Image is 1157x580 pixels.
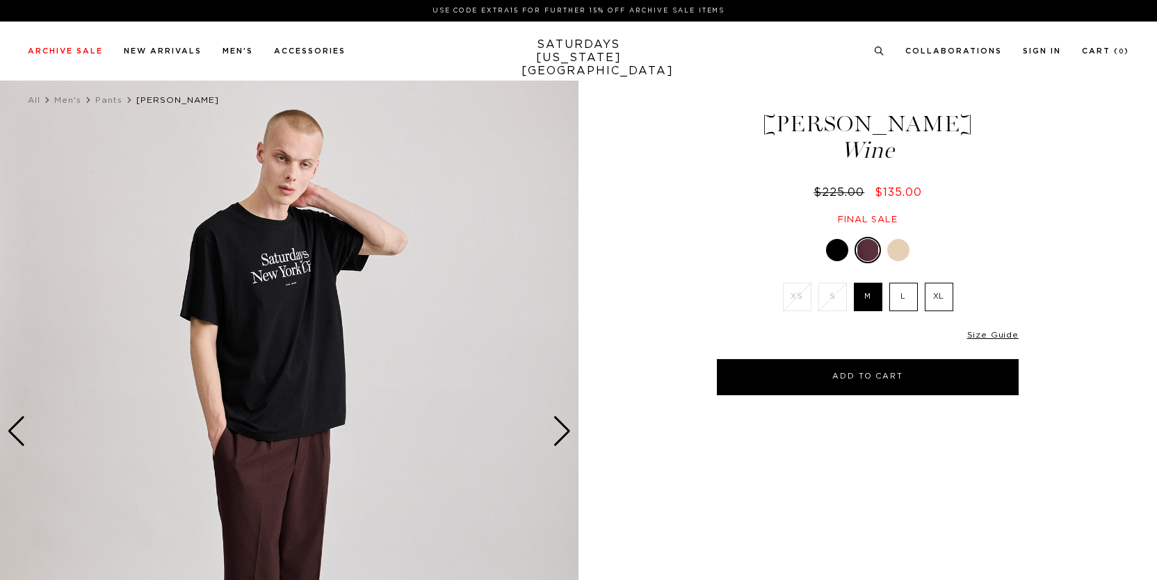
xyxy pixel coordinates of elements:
[905,47,1002,55] a: Collaborations
[33,6,1124,16] p: Use Code EXTRA15 for Further 15% Off Archive Sale Items
[889,283,918,311] label: L
[136,96,219,104] span: [PERSON_NAME]
[925,283,953,311] label: XL
[1082,47,1129,55] a: Cart (0)
[715,139,1021,162] span: Wine
[7,416,26,447] div: Previous slide
[54,96,81,104] a: Men's
[124,47,202,55] a: New Arrivals
[1023,47,1061,55] a: Sign In
[1119,49,1124,55] small: 0
[715,113,1021,162] h1: [PERSON_NAME]
[95,96,122,104] a: Pants
[717,359,1019,395] button: Add to Cart
[222,47,253,55] a: Men's
[553,416,572,447] div: Next slide
[28,47,103,55] a: Archive Sale
[715,214,1021,226] div: Final sale
[28,96,40,104] a: All
[274,47,346,55] a: Accessories
[854,283,882,311] label: M
[875,187,922,198] span: $135.00
[814,187,870,198] del: $225.00
[521,38,636,78] a: SATURDAYS[US_STATE][GEOGRAPHIC_DATA]
[967,331,1019,339] a: Size Guide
